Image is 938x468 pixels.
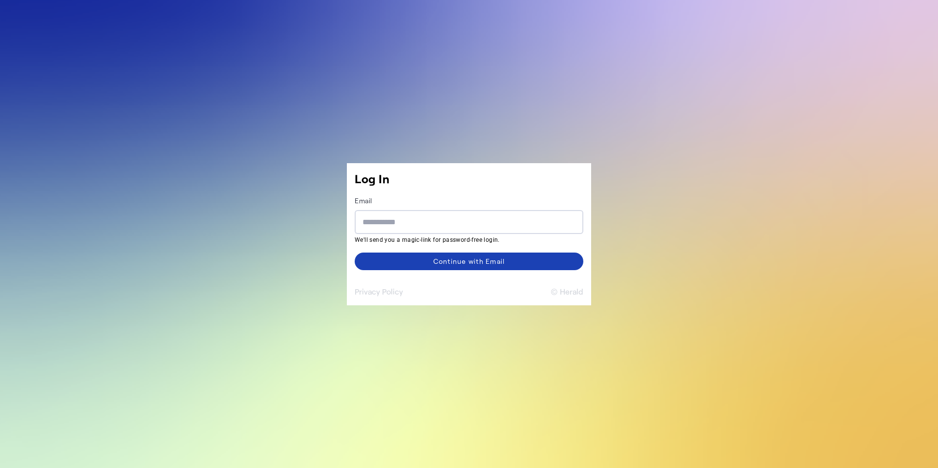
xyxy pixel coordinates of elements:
[355,234,577,245] mat-hint: We'll send you a magic-link for password-free login.
[433,256,505,266] div: Continue with Email
[355,286,403,298] button: Privacy Policy
[551,286,583,298] button: © Herald
[355,171,583,187] h1: Log In
[355,253,583,270] button: Continue with Email
[355,196,372,205] label: Email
